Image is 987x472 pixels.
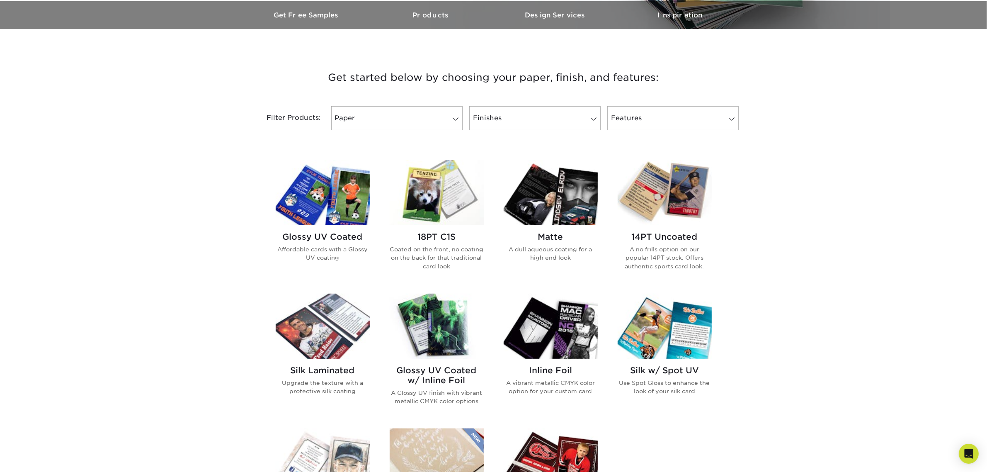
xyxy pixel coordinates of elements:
div: Open Intercom Messenger [959,444,979,464]
h3: Inspiration [618,11,742,19]
a: Glossy UV Coated w/ Inline Foil Trading Cards Glossy UV Coated w/ Inline Foil A Glossy UV finish ... [390,294,484,418]
h2: Inline Foil [504,365,598,375]
h2: Silk w/ Spot UV [618,365,712,375]
h2: Glossy UV Coated [276,232,370,242]
a: Silk w/ Spot UV Trading Cards Silk w/ Spot UV Use Spot Gloss to enhance the look of your silk card [618,294,712,418]
h2: 18PT C1S [390,232,484,242]
a: Features [607,106,739,130]
a: Products [369,1,494,29]
p: Use Spot Gloss to enhance the look of your silk card [618,379,712,396]
a: Glossy UV Coated Trading Cards Glossy UV Coated Affordable cards with a Glossy UV coating [276,160,370,284]
a: Paper [331,106,463,130]
h2: Silk Laminated [276,365,370,375]
img: Glossy UV Coated w/ Inline Foil Trading Cards [390,294,484,359]
iframe: Google Customer Reviews [2,447,70,469]
p: A vibrant metallic CMYK color option for your custom card [504,379,598,396]
h3: Design Services [494,11,618,19]
a: Inline Foil Trading Cards Inline Foil A vibrant metallic CMYK color option for your custom card [504,294,598,418]
p: Coated on the front, no coating on the back for that traditional card look [390,245,484,270]
img: Silk w/ Spot UV Trading Cards [618,294,712,359]
a: Inspiration [618,1,742,29]
a: Finishes [469,106,601,130]
a: 14PT Uncoated Trading Cards 14PT Uncoated A no frills option on our popular 14PT stock. Offers au... [618,160,712,284]
p: Upgrade the texture with a protective silk coating [276,379,370,396]
a: 18PT C1S Trading Cards 18PT C1S Coated on the front, no coating on the back for that traditional ... [390,160,484,284]
p: A Glossy UV finish with vibrant metallic CMYK color options [390,389,484,406]
h3: Get Free Samples [245,11,369,19]
h3: Products [369,11,494,19]
h2: 14PT Uncoated [618,232,712,242]
img: New Product [463,428,484,453]
p: A dull aqueous coating for a high end look [504,245,598,262]
h3: Get started below by choosing your paper, finish, and features: [251,59,736,96]
h2: Glossy UV Coated w/ Inline Foil [390,365,484,385]
p: A no frills option on our popular 14PT stock. Offers authentic sports card look. [618,245,712,270]
h2: Matte [504,232,598,242]
img: Glossy UV Coated Trading Cards [276,160,370,225]
a: Silk Laminated Trading Cards Silk Laminated Upgrade the texture with a protective silk coating [276,294,370,418]
div: Filter Products: [245,106,328,130]
p: Affordable cards with a Glossy UV coating [276,245,370,262]
img: Inline Foil Trading Cards [504,294,598,359]
a: Get Free Samples [245,1,369,29]
img: 18PT C1S Trading Cards [390,160,484,225]
img: 14PT Uncoated Trading Cards [618,160,712,225]
a: Design Services [494,1,618,29]
img: Matte Trading Cards [504,160,598,225]
a: Matte Trading Cards Matte A dull aqueous coating for a high end look [504,160,598,284]
img: Silk Laminated Trading Cards [276,294,370,359]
